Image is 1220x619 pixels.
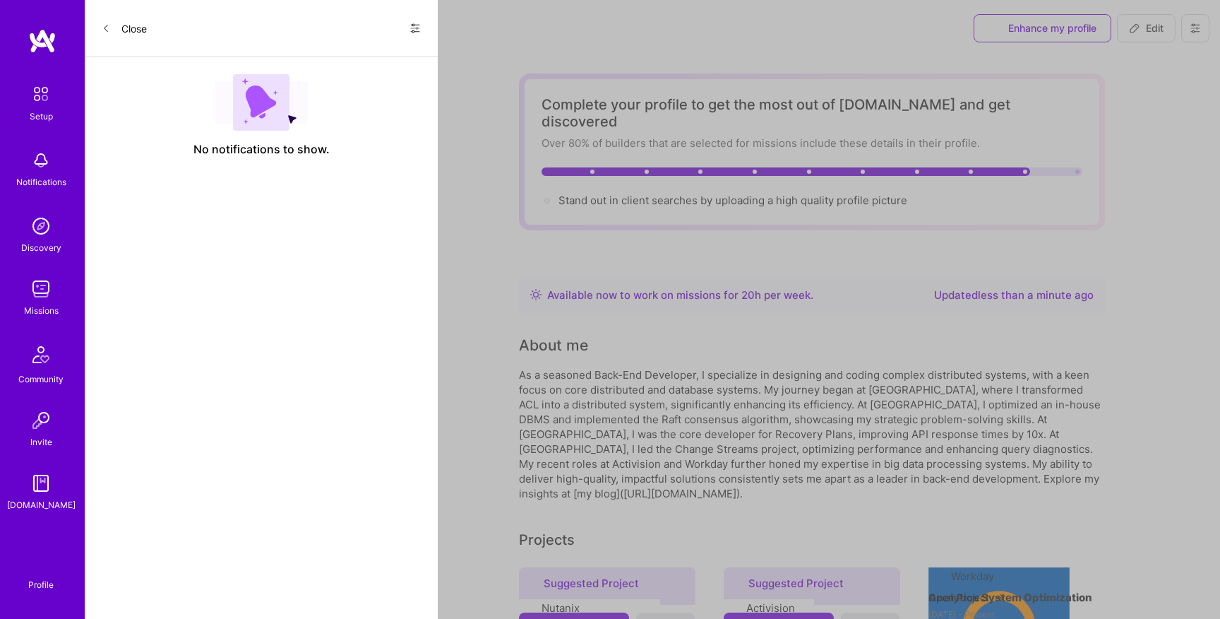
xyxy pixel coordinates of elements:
[193,142,330,157] span: No notifications to show.
[215,74,308,131] img: empty
[24,338,58,372] img: Community
[28,577,54,591] div: Profile
[23,562,59,591] a: Profile
[21,240,61,255] div: Discovery
[27,406,55,435] img: Invite
[27,146,55,175] img: bell
[26,79,56,109] img: setup
[24,303,59,318] div: Missions
[16,175,66,189] div: Notifications
[27,212,55,240] img: discovery
[30,435,52,449] div: Invite
[7,497,76,512] div: [DOMAIN_NAME]
[102,17,147,40] button: Close
[27,469,55,497] img: guide book
[18,372,64,387] div: Community
[27,275,55,303] img: teamwork
[30,109,53,124] div: Setup
[28,28,56,54] img: logo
